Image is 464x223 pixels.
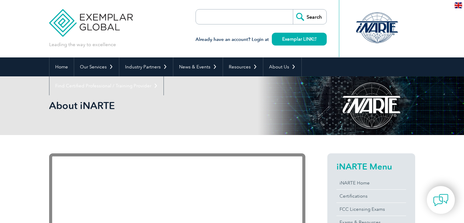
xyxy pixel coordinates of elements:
h2: About iNARTE [49,101,305,111]
a: News & Events [173,57,223,76]
img: contact-chat.png [433,192,448,208]
h3: Already have an account? Login at [196,36,327,43]
a: iNARTE Home [336,177,406,189]
img: en [455,2,462,8]
a: Find Certified Professional / Training Provider [49,76,164,95]
img: open_square.png [313,37,316,41]
a: Industry Partners [119,57,173,76]
h2: iNARTE Menu [336,162,406,171]
a: Certifications [336,190,406,203]
p: Leading the way to excellence [49,41,116,48]
a: FCC Licensing Exams [336,203,406,216]
a: Resources [223,57,263,76]
a: About Us [263,57,301,76]
a: Home [49,57,74,76]
a: Our Services [74,57,119,76]
a: Exemplar LINK [272,33,327,46]
input: Search [293,9,326,24]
